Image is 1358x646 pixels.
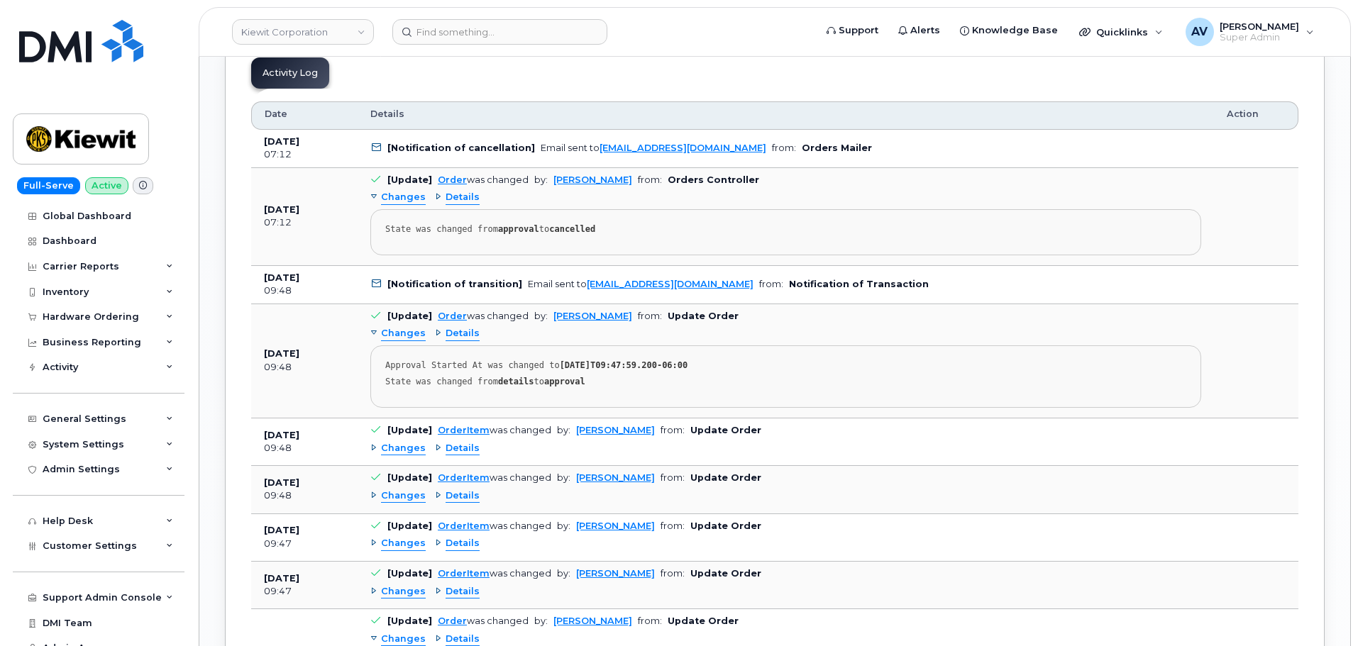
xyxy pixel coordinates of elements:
[385,224,1186,235] div: State was changed from to
[385,360,1186,371] div: Approval Started At was changed to
[1191,23,1208,40] span: AV
[232,19,374,45] a: Kiewit Corporation
[381,327,426,340] span: Changes
[446,537,480,550] span: Details
[560,360,688,370] strong: [DATE]T09:47:59.200-06:00
[638,174,662,185] span: from:
[264,573,299,584] b: [DATE]
[438,472,551,483] div: was changed
[381,489,426,503] span: Changes
[264,361,345,374] div: 09:48
[690,520,761,531] b: Update Order
[446,585,480,598] span: Details
[1176,18,1324,46] div: Artem Volkov
[438,568,551,579] div: was changed
[1296,584,1347,635] iframe: Messenger Launcher
[759,279,783,289] span: from:
[1096,26,1148,38] span: Quicklinks
[381,191,426,204] span: Changes
[264,525,299,535] b: [DATE]
[387,520,432,531] b: [Update]
[446,191,480,204] span: Details
[438,425,551,435] div: was changed
[438,520,490,531] a: OrderItem
[1220,32,1299,43] span: Super Admin
[661,520,685,531] span: from:
[557,520,570,531] span: by:
[498,224,539,234] strong: approval
[381,537,426,550] span: Changes
[387,174,432,185] b: [Update]
[661,472,685,483] span: from:
[576,520,655,531] a: [PERSON_NAME]
[587,279,753,289] a: [EMAIL_ADDRESS][DOMAIN_NAME]
[264,442,345,455] div: 09:48
[576,472,655,483] a: [PERSON_NAME]
[528,279,753,289] div: Email sent to
[387,472,432,483] b: [Update]
[553,311,632,321] a: [PERSON_NAME]
[264,284,345,297] div: 09:48
[265,108,287,121] span: Date
[534,616,548,626] span: by:
[557,568,570,579] span: by:
[498,377,534,386] strong: details
[1069,18,1173,46] div: Quicklinks
[557,425,570,435] span: by:
[576,568,655,579] a: [PERSON_NAME]
[972,23,1058,38] span: Knowledge Base
[576,425,655,435] a: [PERSON_NAME]
[690,425,761,435] b: Update Order
[668,311,739,321] b: Update Order
[381,585,426,598] span: Changes
[817,16,888,45] a: Support
[549,224,595,234] strong: cancelled
[264,489,345,502] div: 09:48
[264,148,345,161] div: 07:12
[387,568,432,579] b: [Update]
[387,143,535,153] b: [Notification of cancellation]
[264,204,299,215] b: [DATE]
[534,311,548,321] span: by:
[264,216,345,229] div: 07:12
[387,616,432,626] b: [Update]
[370,108,404,121] span: Details
[668,174,759,185] b: Orders Controller
[910,23,940,38] span: Alerts
[387,311,432,321] b: [Update]
[638,311,662,321] span: from:
[438,616,467,626] a: Order
[661,425,685,435] span: from:
[438,425,490,435] a: OrderItem
[557,472,570,483] span: by:
[264,477,299,488] b: [DATE]
[438,311,529,321] div: was changed
[661,568,685,579] span: from:
[690,472,761,483] b: Update Order
[553,616,632,626] a: [PERSON_NAME]
[381,633,426,646] span: Changes
[1214,101,1298,130] th: Action
[446,633,480,646] span: Details
[438,174,529,185] div: was changed
[888,16,950,45] a: Alerts
[438,568,490,579] a: OrderItem
[392,19,607,45] input: Find something...
[553,174,632,185] a: [PERSON_NAME]
[264,585,345,598] div: 09:47
[446,327,480,340] span: Details
[264,272,299,283] b: [DATE]
[446,489,480,503] span: Details
[1220,21,1299,32] span: [PERSON_NAME]
[638,616,662,626] span: from:
[544,377,585,386] strong: approval
[690,568,761,579] b: Update Order
[264,136,299,147] b: [DATE]
[438,520,551,531] div: was changed
[789,279,929,289] b: Notification of Transaction
[541,143,766,153] div: Email sent to
[772,143,796,153] span: from:
[264,538,345,550] div: 09:47
[264,430,299,440] b: [DATE]
[950,16,1068,45] a: Knowledge Base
